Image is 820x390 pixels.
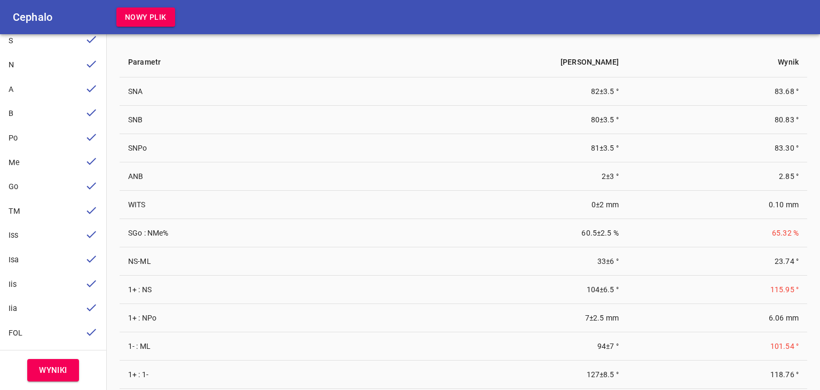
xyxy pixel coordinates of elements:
[339,219,627,247] td: 60.5 ± 2.5 %
[627,191,807,219] td: 0.10 mm
[627,247,807,276] td: 23.74 °
[627,106,807,134] td: 80.83 °
[9,85,13,94] span: A
[9,158,20,167] span: Me
[627,219,807,247] td: 65.32 %
[627,134,807,162] td: 83.30 °
[339,106,627,134] td: 80 ± 3.5 °
[339,47,627,77] th: [PERSON_NAME]
[120,219,339,247] th: SGo : NMe%
[120,304,339,332] th: 1+ : NPo
[339,77,627,106] td: 82 ± 3.5 °
[120,247,339,276] th: NS-ML
[9,207,20,216] span: TM
[120,134,339,162] th: SNPo
[116,7,175,27] button: Nowy plik
[9,60,14,69] span: N
[9,231,18,240] span: Iss
[125,11,167,24] span: Nowy plik
[339,162,627,191] td: 2 ± 3 °
[339,304,627,332] td: 7 ± 2.5 mm
[13,9,52,26] h6: Cephalo
[9,36,13,45] span: S
[120,77,339,106] th: SNA
[627,47,807,77] th: Wynik
[9,280,17,289] span: Iis
[627,162,807,191] td: 2.85 °
[27,359,79,381] button: Wyniki
[120,332,339,361] th: 1- : ML
[339,276,627,304] td: 104 ± 6.5 °
[627,361,807,389] td: 118.76 °
[627,332,807,361] td: 101.54 °
[9,329,22,338] span: FOL
[339,191,627,219] td: 0 ± 2 mm
[9,304,17,313] span: Iia
[39,363,67,377] span: Wyniki
[339,332,627,361] td: 94 ± 7 °
[120,106,339,134] th: SNB
[339,247,627,276] td: 33 ± 6 °
[120,162,339,191] th: ANB
[120,361,339,389] th: 1+ : 1-
[9,255,19,264] span: Isa
[627,77,807,106] td: 83.68 °
[9,109,13,118] span: B
[339,361,627,389] td: 127 ± 8.5 °
[627,304,807,332] td: 6.06 mm
[120,47,339,77] th: Parametr
[120,276,339,304] th: 1+ : NS
[627,276,807,304] td: 115.95 °
[9,182,18,191] span: Go
[9,134,18,143] span: Po
[339,134,627,162] td: 81 ± 3.5 °
[120,191,339,219] th: WITS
